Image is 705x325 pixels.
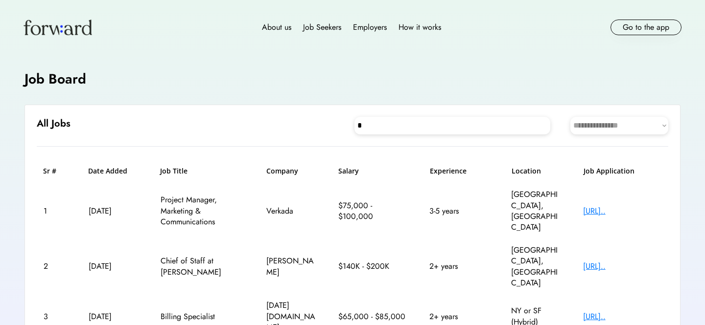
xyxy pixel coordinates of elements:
div: [URL].. [583,261,661,272]
div: 3 [44,311,66,322]
h6: Company [266,166,315,176]
h6: Job Title [160,166,188,176]
div: About us [262,22,291,33]
div: $65,000 - $85,000 [338,311,407,322]
div: [DATE] [89,261,138,272]
div: Project Manager, Marketing & Communications [161,195,244,227]
h6: All Jobs [37,117,70,130]
h6: Experience [430,166,489,176]
div: Billing Specialist [161,311,244,322]
div: $75,000 - $100,000 [338,200,407,222]
div: 1 [44,206,66,217]
div: Employers [353,22,387,33]
h6: Salary [338,166,407,176]
h4: Job Board [24,69,86,88]
div: $140K - $200K [338,261,407,272]
h6: Location [512,166,561,176]
div: [DATE] [89,311,138,322]
div: [DATE] [89,206,138,217]
div: [URL].. [583,311,661,322]
div: How it works [399,22,441,33]
h6: Sr # [43,166,65,176]
h6: Job Application [584,166,662,176]
div: [PERSON_NAME] [266,256,315,278]
div: [URL].. [583,206,661,217]
div: 2 [44,261,66,272]
div: Job Seekers [303,22,341,33]
div: 2+ years [429,311,488,322]
div: 3-5 years [429,206,488,217]
div: Chief of Staff at [PERSON_NAME] [161,256,244,278]
div: [GEOGRAPHIC_DATA], [GEOGRAPHIC_DATA] [511,245,560,289]
div: [GEOGRAPHIC_DATA], [GEOGRAPHIC_DATA] [511,189,560,233]
h6: Date Added [88,166,137,176]
button: Go to the app [611,20,681,35]
img: Forward logo [23,20,92,35]
div: 2+ years [429,261,488,272]
div: Verkada [266,206,315,217]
